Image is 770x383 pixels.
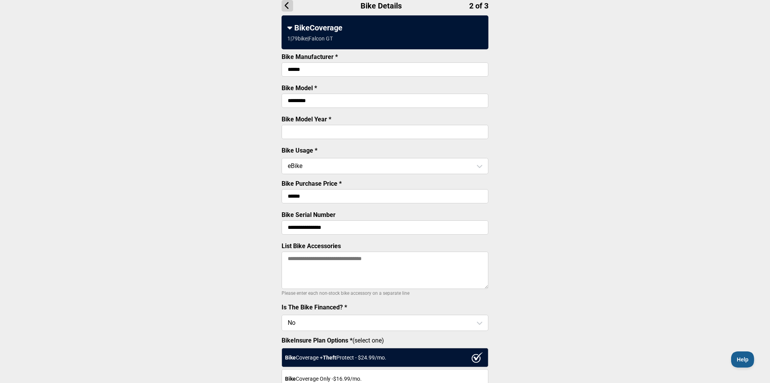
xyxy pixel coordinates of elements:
img: ux1sgP1Haf775SAghJI38DyDlYP+32lKFAAAAAElFTkSuQmCC [471,352,483,363]
label: Bike Serial Number [282,211,336,218]
iframe: Toggle Customer Support [731,351,755,368]
div: Coverage + Protect - $ 24.99 /mo. [282,348,488,367]
label: List Bike Accessories [282,242,341,250]
strong: Theft [323,354,336,361]
label: Is The Bike Financed? * [282,304,347,311]
strong: Bike [285,354,296,361]
label: (select one) [282,337,488,344]
strong: BikeInsure Plan Options * [282,337,352,344]
div: 1 | 79bike | Falcon GT [287,35,333,42]
label: Bike Model * [282,84,317,92]
label: Bike Usage * [282,147,317,154]
p: Please enter each non-stock bike accessory on a separate line [282,289,488,298]
strong: Bike [285,376,296,382]
div: BikeCoverage [287,23,483,32]
label: Bike Model Year * [282,116,331,123]
label: Bike Manufacturer * [282,53,338,60]
span: 2 of 3 [469,1,488,10]
label: Bike Purchase Price * [282,180,342,187]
